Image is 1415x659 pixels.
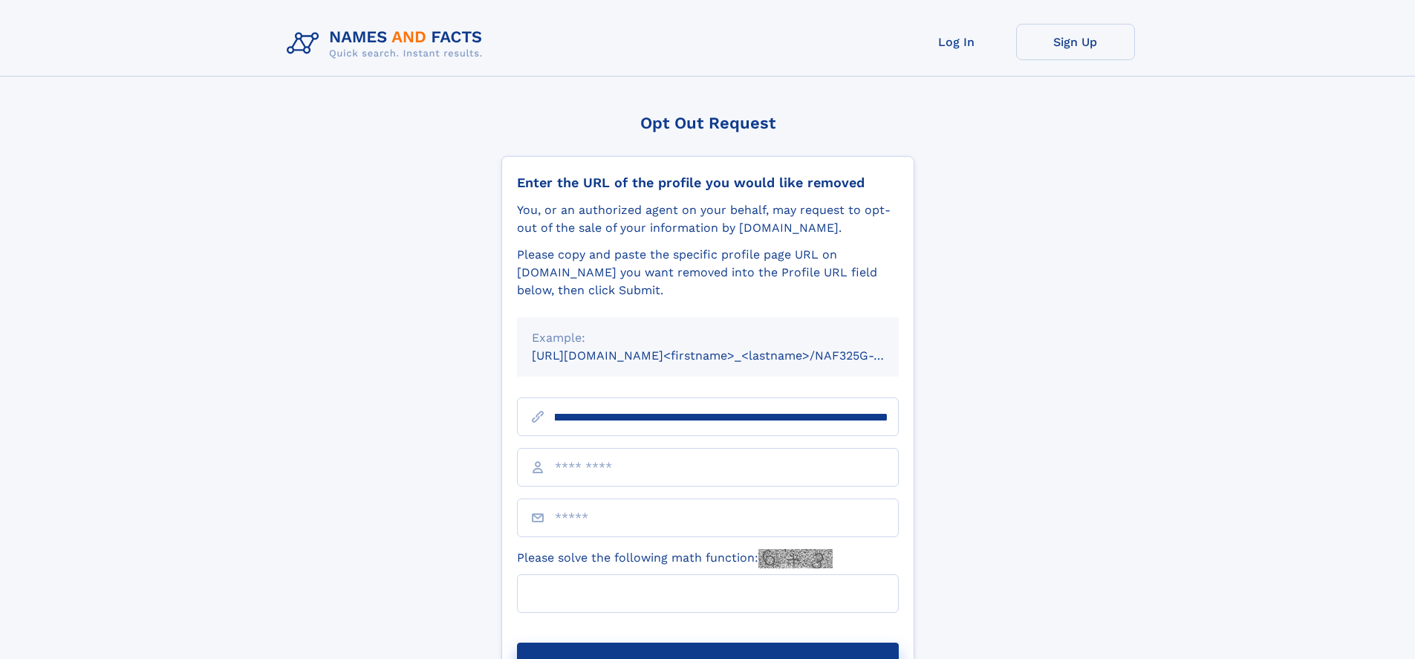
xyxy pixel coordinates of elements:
[897,24,1016,60] a: Log In
[517,175,899,191] div: Enter the URL of the profile you would like removed
[532,329,884,347] div: Example:
[532,348,927,363] small: [URL][DOMAIN_NAME]<firstname>_<lastname>/NAF325G-xxxxxxxx
[501,114,914,132] div: Opt Out Request
[517,549,833,568] label: Please solve the following math function:
[517,246,899,299] div: Please copy and paste the specific profile page URL on [DOMAIN_NAME] you want removed into the Pr...
[517,201,899,237] div: You, or an authorized agent on your behalf, may request to opt-out of the sale of your informatio...
[281,24,495,64] img: Logo Names and Facts
[1016,24,1135,60] a: Sign Up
